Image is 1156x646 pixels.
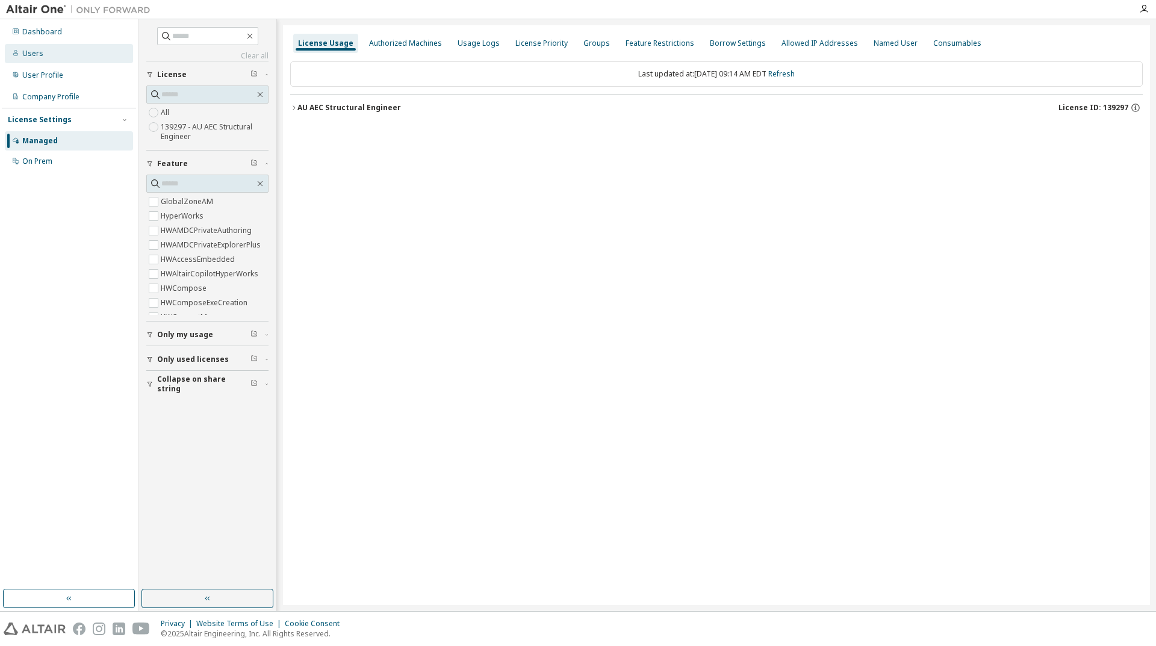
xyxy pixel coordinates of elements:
div: Dashboard [22,27,62,37]
span: Clear filter [250,330,258,340]
span: Collapse on share string [157,374,250,394]
a: Refresh [768,69,795,79]
button: Only used licenses [146,346,269,373]
div: User Profile [22,70,63,80]
label: HWComposeExeCreation [161,296,250,310]
div: License Priority [515,39,568,48]
label: HWAMDCPrivateAuthoring [161,223,254,238]
div: AU AEC Structural Engineer [297,103,401,113]
label: HWAltairCopilotHyperWorks [161,267,261,281]
div: Last updated at: [DATE] 09:14 AM EDT [290,61,1143,87]
img: instagram.svg [93,623,105,635]
p: © 2025 Altair Engineering, Inc. All Rights Reserved. [161,629,347,639]
div: License Usage [298,39,353,48]
div: Borrow Settings [710,39,766,48]
div: Managed [22,136,58,146]
div: License Settings [8,115,72,125]
div: Usage Logs [458,39,500,48]
div: On Prem [22,157,52,166]
label: HWAMDCPrivateExplorerPlus [161,238,263,252]
span: License [157,70,187,79]
label: HWAccessEmbedded [161,252,237,267]
div: Named User [874,39,918,48]
button: License [146,61,269,88]
label: GlobalZoneAM [161,194,216,209]
button: Only my usage [146,321,269,348]
label: All [161,105,172,120]
img: linkedin.svg [113,623,125,635]
div: Feature Restrictions [626,39,694,48]
button: Collapse on share string [146,371,269,397]
img: Altair One [6,4,157,16]
img: youtube.svg [132,623,150,635]
span: Clear filter [250,159,258,169]
div: Allowed IP Addresses [782,39,858,48]
a: Clear all [146,51,269,61]
div: Authorized Machines [369,39,442,48]
label: HyperWorks [161,209,206,223]
div: Company Profile [22,92,79,102]
div: Groups [583,39,610,48]
div: Users [22,49,43,58]
span: Clear filter [250,379,258,389]
span: License ID: 139297 [1058,103,1128,113]
span: Only my usage [157,330,213,340]
button: Feature [146,151,269,177]
label: HWConnectMe [161,310,214,325]
div: Cookie Consent [285,619,347,629]
span: Clear filter [250,355,258,364]
div: Website Terms of Use [196,619,285,629]
img: facebook.svg [73,623,85,635]
div: Consumables [933,39,981,48]
span: Only used licenses [157,355,229,364]
span: Feature [157,159,188,169]
label: 139297 - AU AEC Structural Engineer [161,120,269,144]
label: HWCompose [161,281,209,296]
button: AU AEC Structural EngineerLicense ID: 139297 [290,95,1143,121]
img: altair_logo.svg [4,623,66,635]
span: Clear filter [250,70,258,79]
div: Privacy [161,619,196,629]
